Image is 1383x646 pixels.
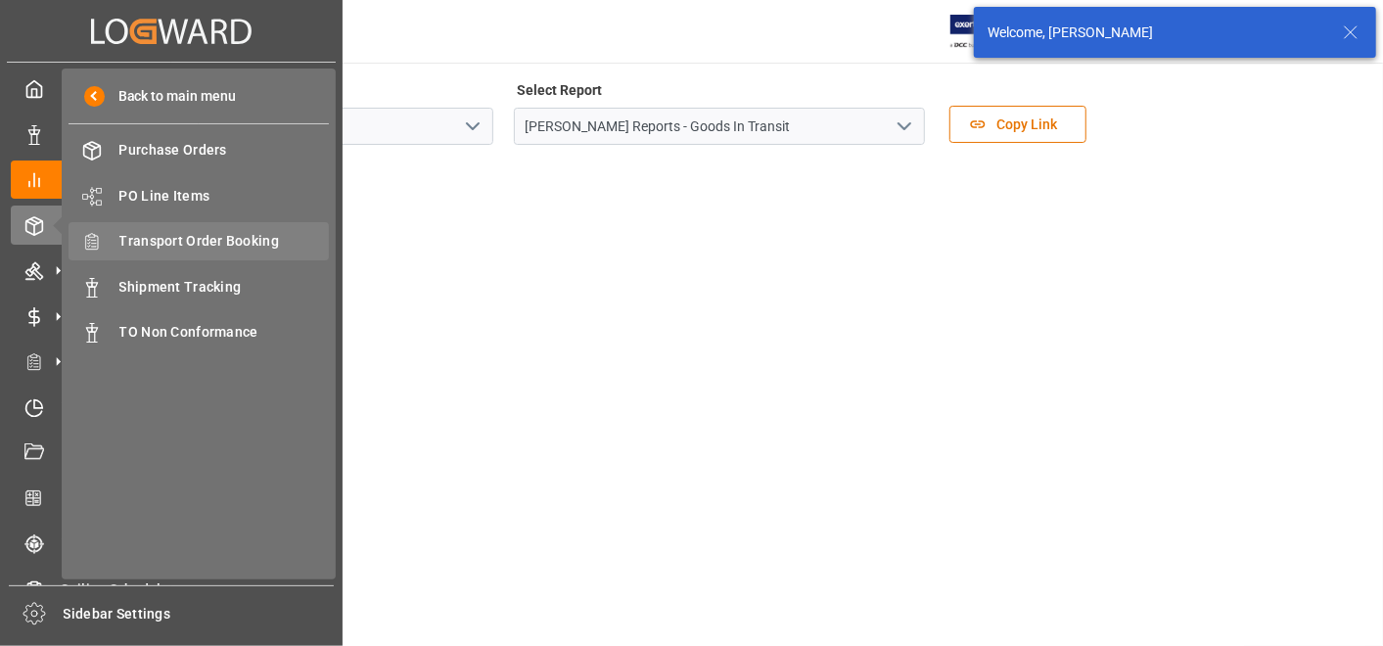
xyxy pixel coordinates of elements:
[62,579,333,600] span: Sailing Schedules
[69,176,329,214] a: PO Line Items
[119,140,330,161] span: Purchase Orders
[988,23,1324,43] div: Welcome, [PERSON_NAME]
[69,267,329,305] a: Shipment Tracking
[119,277,330,298] span: Shipment Tracking
[119,231,330,252] span: Transport Order Booking
[949,106,1086,143] button: Copy Link
[11,115,332,153] a: Data Management
[11,434,332,472] a: Document Management
[514,76,606,104] label: Select Report
[11,479,332,517] a: CO2 Calculator
[457,112,486,142] button: open menu
[119,322,330,343] span: TO Non Conformance
[514,108,925,145] input: Type to search/select
[69,131,329,169] a: Purchase Orders
[119,186,330,207] span: PO Line Items
[889,112,918,142] button: open menu
[11,69,332,108] a: My Cockpit
[950,15,1018,49] img: Exertis%20JAM%20-%20Email%20Logo.jpg_1722504956.jpg
[64,604,335,624] span: Sidebar Settings
[11,570,332,608] a: Sailing Schedules
[11,388,332,426] a: Timeslot Management V2
[105,86,237,107] span: Back to main menu
[11,525,332,563] a: Tracking Shipment
[987,115,1067,135] span: Copy Link
[11,161,332,199] a: My Reports
[69,222,329,260] a: Transport Order Booking
[69,313,329,351] a: TO Non Conformance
